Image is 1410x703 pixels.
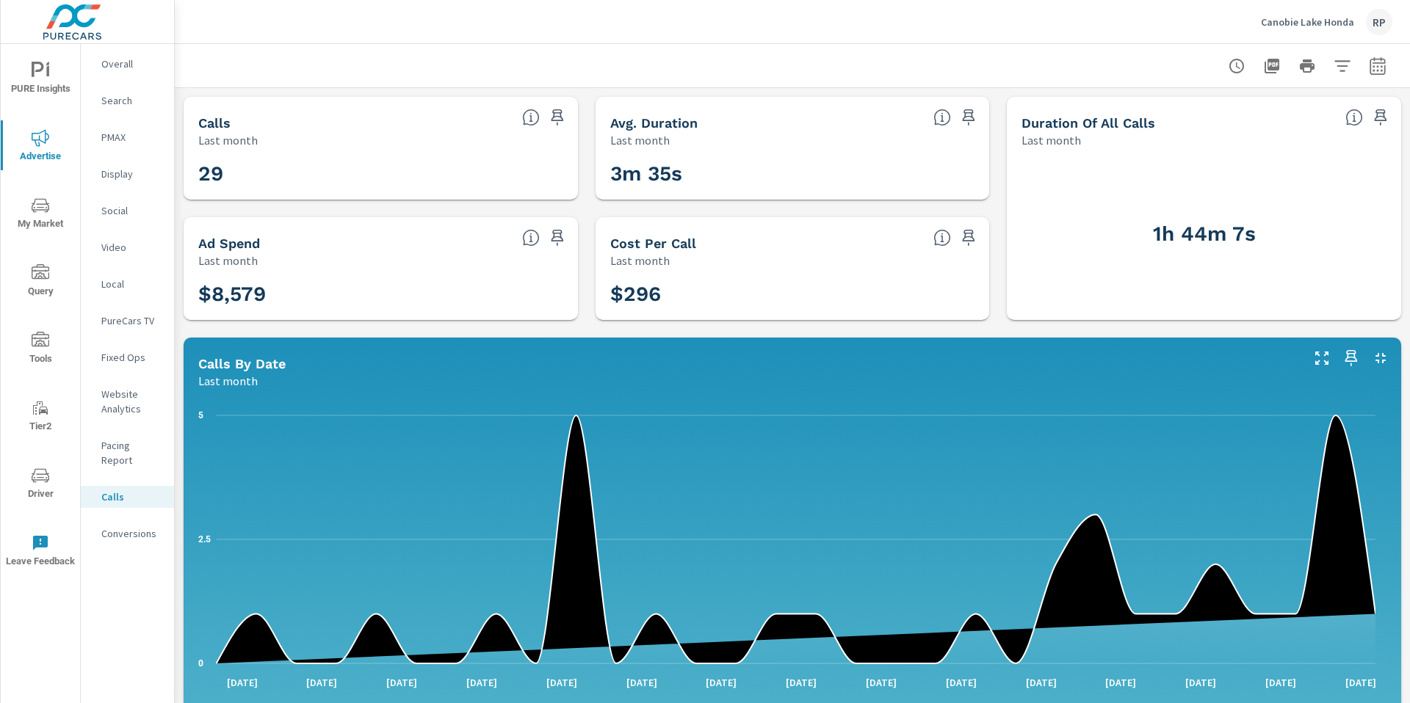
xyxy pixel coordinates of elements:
p: Fixed Ops [101,350,162,365]
p: [DATE] [775,675,827,690]
div: PureCars TV [81,310,174,332]
p: Last month [610,131,670,149]
h5: Duration of all Calls [1022,115,1155,131]
p: Local [101,277,162,291]
p: Calls [101,489,162,504]
span: PureCars Ad Spend/Calls. [933,229,951,247]
p: [DATE] [1255,675,1306,690]
p: Last month [610,252,670,269]
p: Social [101,203,162,218]
button: Make Fullscreen [1310,346,1334,370]
p: [DATE] [936,675,987,690]
p: [DATE] [536,675,587,690]
div: PMAX [81,126,174,148]
div: Fixed Ops [81,346,174,368]
text: 2.5 [198,534,211,544]
h3: 3m 35s [610,161,975,186]
p: [DATE] [856,675,907,690]
p: Last month [198,372,258,390]
p: Last month [198,252,258,269]
span: Tools [5,332,76,368]
p: PureCars TV [101,313,162,328]
span: Save this to your personalized report [1339,346,1363,370]
div: Calls [81,486,174,508]
button: "Export Report to PDF" [1257,51,1287,81]
p: [DATE] [1335,675,1386,690]
p: Video [101,240,162,255]
text: 5 [198,410,203,420]
div: Conversions [81,522,174,544]
h3: $8,579 [198,282,563,307]
span: Leave Feedback [5,534,76,570]
p: [DATE] [456,675,507,690]
h5: Calls By Date [198,356,286,371]
div: Display [81,163,174,185]
span: Save this to your personalized report [957,226,980,249]
p: Canobie Lake Honda [1261,15,1354,29]
p: [DATE] [1095,675,1146,690]
span: Advertise [5,129,76,165]
div: Video [81,236,174,258]
h5: Avg. Duration [610,115,698,131]
text: 0 [198,658,203,669]
p: [DATE] [376,675,427,690]
p: Pacing Report [101,438,162,467]
h5: Cost Per Call [610,236,696,251]
p: Last month [1022,131,1081,149]
p: PMAX [101,130,162,145]
p: [DATE] [217,675,268,690]
span: Query [5,264,76,300]
p: Overall [101,57,162,71]
div: Overall [81,53,174,75]
button: Print Report [1292,51,1322,81]
p: Website Analytics [101,387,162,416]
span: Save this to your personalized report [1369,106,1392,129]
h5: Ad Spend [198,236,260,251]
div: Website Analytics [81,383,174,420]
span: PURE Insights [5,62,76,98]
span: The Total Duration of all calls. [1345,109,1363,126]
div: Social [81,200,174,222]
h3: 29 [198,161,563,186]
div: nav menu [1,44,80,584]
span: Sum of PureCars Ad Spend. [522,229,540,247]
span: Save this to your personalized report [546,226,569,249]
span: Driver [5,467,76,503]
button: Apply Filters [1328,51,1357,81]
span: Tier2 [5,399,76,435]
h3: 1h 44m 7s [1022,222,1386,247]
h5: Calls [198,115,231,131]
p: Search [101,93,162,108]
button: Select Date Range [1363,51,1392,81]
p: [DATE] [616,675,668,690]
div: Pacing Report [81,434,174,471]
p: Last month [198,131,258,149]
span: Save this to your personalized report [546,106,569,129]
p: [DATE] [1016,675,1067,690]
div: Search [81,90,174,112]
button: Minimize Widget [1369,346,1392,370]
p: [DATE] [296,675,347,690]
p: Display [101,167,162,181]
h3: $296 [610,282,975,307]
div: Local [81,273,174,295]
div: RP [1366,9,1392,35]
p: [DATE] [695,675,747,690]
span: Average Duration of each call. [933,109,951,126]
span: Save this to your personalized report [957,106,980,129]
p: [DATE] [1175,675,1226,690]
span: My Market [5,197,76,233]
p: Conversions [101,526,162,541]
span: Total number of calls. [522,109,540,126]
